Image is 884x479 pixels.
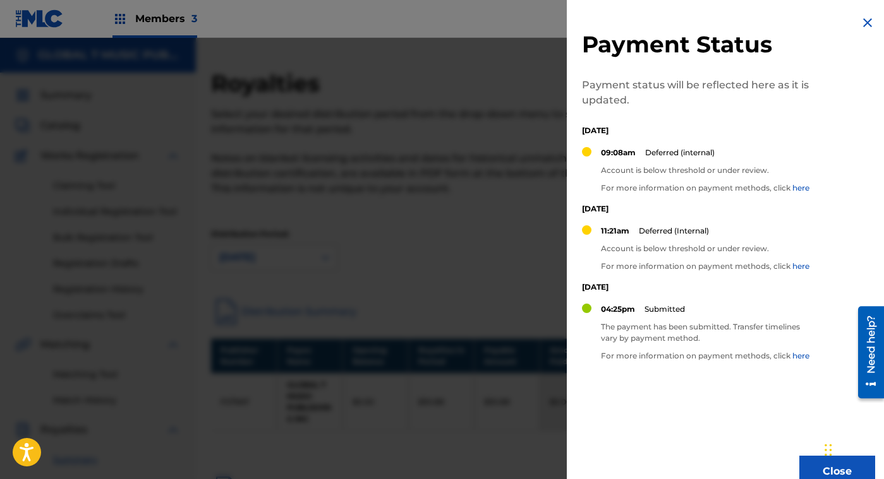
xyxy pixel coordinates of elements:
p: [DATE] [582,203,816,215]
img: MLC Logo [15,9,64,28]
p: Deferred (Internal) [639,225,709,237]
a: here [792,183,809,192]
a: here [792,261,809,271]
p: Account is below threshold or under review. [601,243,809,254]
iframe: Chat Widget [821,418,884,479]
p: 09:08am [601,147,636,158]
div: Drag [825,431,832,469]
p: For more information on payment methods, click [601,182,809,194]
p: The payment has been submitted. Transfer timelines vary by payment method. [601,321,816,344]
img: Top Rightsholders [112,11,128,27]
p: [DATE] [582,125,816,136]
p: 04:25pm [601,304,635,315]
p: Submitted [645,304,685,315]
p: Account is below threshold or under review. [601,165,809,176]
p: Payment status will be reflected here as it is updated. [582,78,816,108]
p: [DATE] [582,281,816,293]
iframe: Resource Center [849,302,884,403]
span: Members [135,11,197,26]
p: For more information on payment methods, click [601,261,809,272]
p: Deferred (internal) [645,147,715,158]
span: 3 [191,13,197,25]
a: here [792,351,809,360]
p: 11:21am [601,225,629,237]
p: For more information on payment methods, click [601,350,816,362]
h2: Payment Status [582,30,816,59]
